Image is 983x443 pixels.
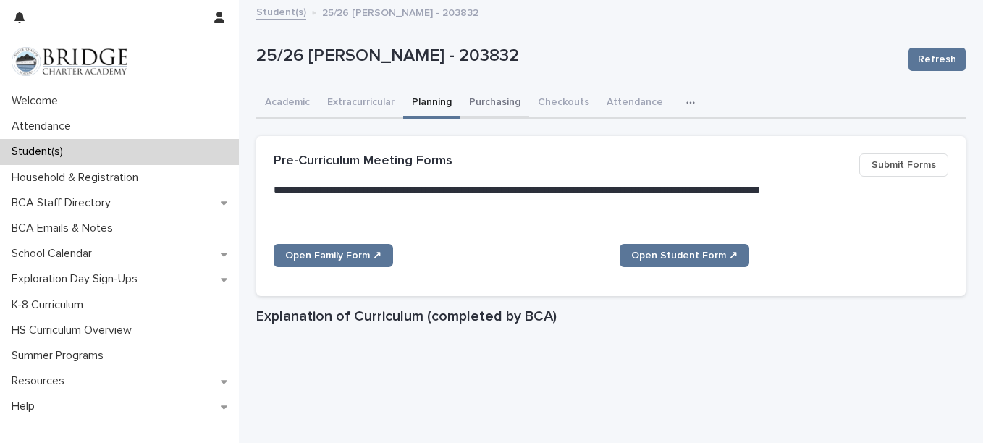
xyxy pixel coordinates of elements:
h1: Explanation of Curriculum (completed by BCA) [256,308,966,325]
a: Open Student Form ↗ [620,244,749,267]
p: Exploration Day Sign-Ups [6,272,149,286]
p: K-8 Curriculum [6,298,95,312]
h2: Pre-Curriculum Meeting Forms [274,153,452,169]
p: School Calendar [6,247,104,261]
p: 25/26 [PERSON_NAME] - 203832 [256,46,897,67]
button: Extracurricular [318,88,403,119]
button: Attendance [598,88,672,119]
p: Summer Programs [6,349,115,363]
button: Submit Forms [859,153,948,177]
a: Open Family Form ↗ [274,244,393,267]
p: BCA Emails & Notes [6,221,125,235]
button: Planning [403,88,460,119]
p: Welcome [6,94,69,108]
p: Attendance [6,119,83,133]
p: 25/26 [PERSON_NAME] - 203832 [322,4,478,20]
p: BCA Staff Directory [6,196,122,210]
button: Purchasing [460,88,529,119]
a: Student(s) [256,3,306,20]
span: Open Family Form ↗ [285,250,381,261]
p: Help [6,400,46,413]
button: Academic [256,88,318,119]
button: Refresh [908,48,966,71]
button: Checkouts [529,88,598,119]
p: Student(s) [6,145,75,159]
p: Household & Registration [6,171,150,185]
p: HS Curriculum Overview [6,324,143,337]
span: Refresh [918,52,956,67]
p: Resources [6,374,76,388]
span: Submit Forms [872,158,936,172]
span: Open Student Form ↗ [631,250,738,261]
img: V1C1m3IdTEidaUdm9Hs0 [12,47,127,76]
